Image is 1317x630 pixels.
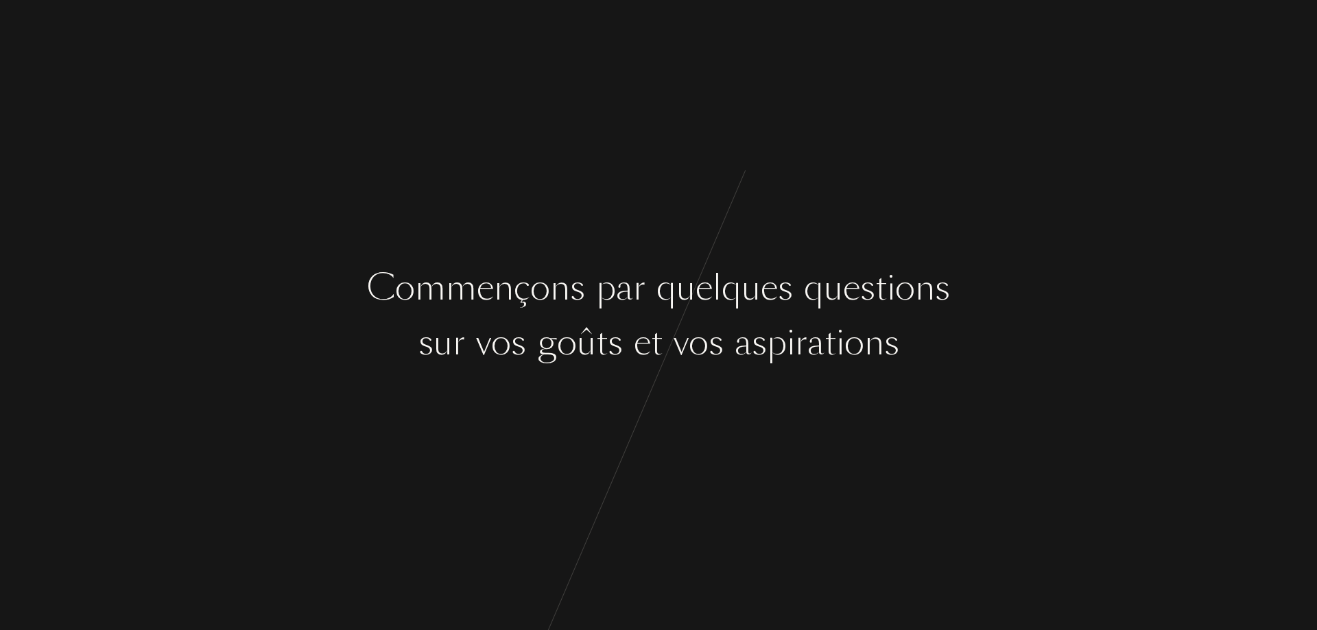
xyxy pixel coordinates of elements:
[676,262,696,313] div: u
[713,262,722,313] div: l
[596,317,608,368] div: t
[395,262,415,313] div: o
[741,262,761,313] div: u
[537,317,557,368] div: g
[844,317,864,368] div: o
[494,262,514,313] div: n
[608,317,623,368] div: s
[864,317,884,368] div: n
[557,317,577,368] div: o
[511,317,526,368] div: s
[843,262,860,313] div: e
[824,262,843,313] div: u
[795,317,807,368] div: r
[895,262,915,313] div: o
[787,317,795,368] div: i
[696,262,713,313] div: e
[634,317,651,368] div: e
[434,317,453,368] div: u
[418,317,434,368] div: s
[915,262,935,313] div: n
[709,317,724,368] div: s
[752,317,767,368] div: s
[836,317,844,368] div: i
[778,262,793,313] div: s
[674,317,689,368] div: v
[633,262,645,313] div: r
[824,317,836,368] div: t
[476,317,491,368] div: v
[935,262,950,313] div: s
[616,262,633,313] div: a
[735,317,752,368] div: a
[577,317,596,368] div: û
[656,262,676,313] div: q
[530,262,550,313] div: o
[491,317,511,368] div: o
[651,317,663,368] div: t
[453,317,465,368] div: r
[860,262,875,313] div: s
[596,262,616,313] div: p
[570,262,585,313] div: s
[807,317,824,368] div: a
[887,262,895,313] div: i
[514,262,530,313] div: ç
[804,262,824,313] div: q
[415,262,446,313] div: m
[875,262,887,313] div: t
[477,262,494,313] div: e
[446,262,477,313] div: m
[884,317,899,368] div: s
[761,262,778,313] div: e
[550,262,570,313] div: n
[767,317,787,368] div: p
[722,262,741,313] div: q
[367,262,395,313] div: C
[689,317,709,368] div: o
